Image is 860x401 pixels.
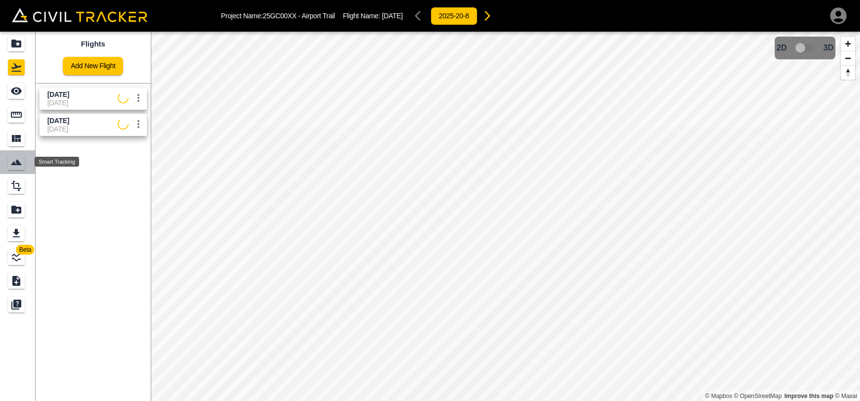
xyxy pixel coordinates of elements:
span: 3D [823,44,833,52]
a: Mapbox [705,393,732,400]
button: Zoom in [841,37,855,51]
button: 2025-20-8 [430,7,477,25]
div: Smart Tracking [35,157,79,167]
a: Map feedback [784,393,833,400]
button: Zoom out [841,51,855,65]
p: Flight Name: [343,12,403,20]
img: Civil Tracker [12,8,147,22]
span: 2D [776,44,786,52]
a: Maxar [835,393,858,400]
p: Project Name: 25GC00XX - Airport Trail [221,12,335,20]
span: [DATE] [382,12,403,20]
a: OpenStreetMap [734,393,782,400]
button: Reset bearing to north [841,65,855,80]
span: 3D model not uploaded yet [791,39,819,57]
canvas: Map [151,32,860,401]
